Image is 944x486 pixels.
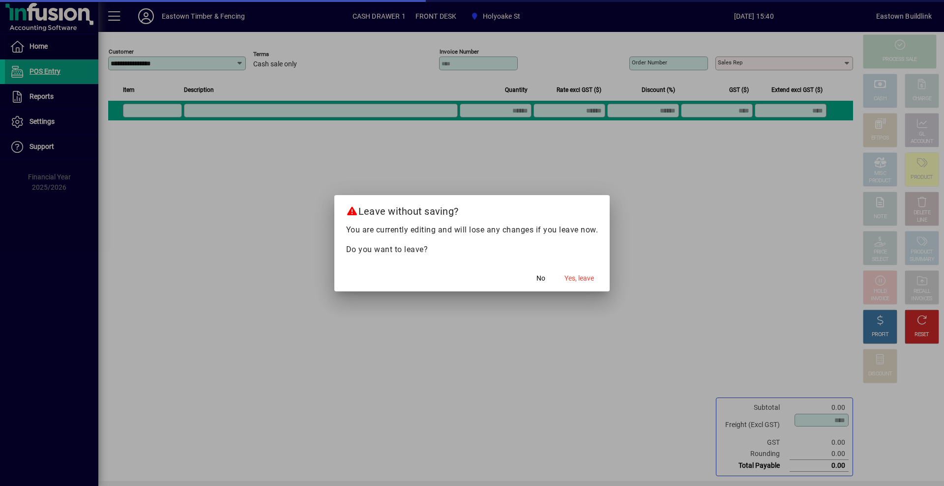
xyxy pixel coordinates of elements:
h2: Leave without saving? [334,195,610,224]
button: No [525,270,557,287]
span: Yes, leave [564,273,594,284]
span: No [536,273,545,284]
p: You are currently editing and will lose any changes if you leave now. [346,224,598,236]
p: Do you want to leave? [346,244,598,256]
button: Yes, leave [560,270,598,287]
